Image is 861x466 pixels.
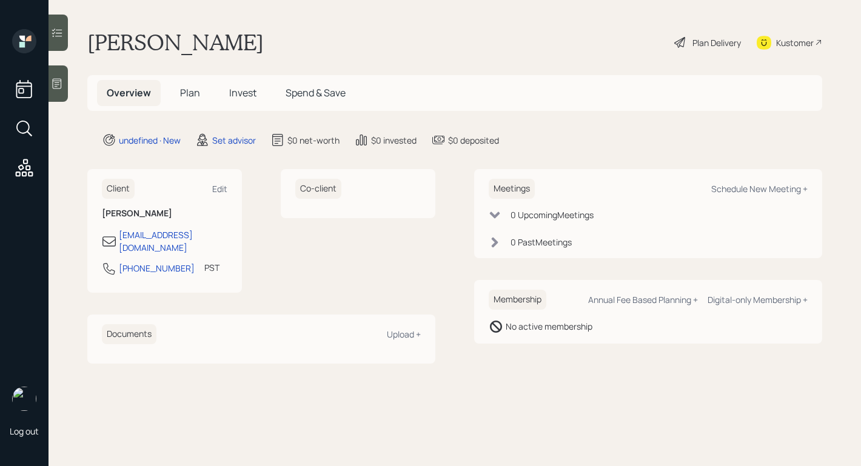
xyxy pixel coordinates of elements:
h6: Membership [489,290,546,310]
div: Log out [10,425,39,437]
div: PST [204,261,219,274]
h6: Client [102,179,135,199]
span: Spend & Save [286,86,346,99]
span: Overview [107,86,151,99]
h6: Documents [102,324,156,344]
h1: [PERSON_NAME] [87,29,264,56]
span: Invest [229,86,256,99]
h6: Co-client [295,179,341,199]
div: Digital-only Membership + [708,294,808,305]
div: $0 net-worth [287,134,340,147]
div: No active membership [506,320,592,333]
div: Schedule New Meeting + [711,183,808,195]
div: [PHONE_NUMBER] [119,262,195,275]
img: robby-grisanti-headshot.png [12,387,36,411]
div: Edit [212,183,227,195]
div: undefined · New [119,134,181,147]
div: Upload + [387,328,421,340]
div: Plan Delivery [692,36,741,49]
div: $0 deposited [448,134,499,147]
h6: Meetings [489,179,535,199]
div: $0 invested [371,134,417,147]
div: Kustomer [776,36,814,49]
div: Set advisor [212,134,256,147]
div: Annual Fee Based Planning + [588,294,698,305]
div: 0 Past Meeting s [511,236,572,248]
span: Plan [180,86,200,99]
h6: [PERSON_NAME] [102,208,227,219]
div: [EMAIL_ADDRESS][DOMAIN_NAME] [119,228,227,254]
div: 0 Upcoming Meeting s [511,208,594,221]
